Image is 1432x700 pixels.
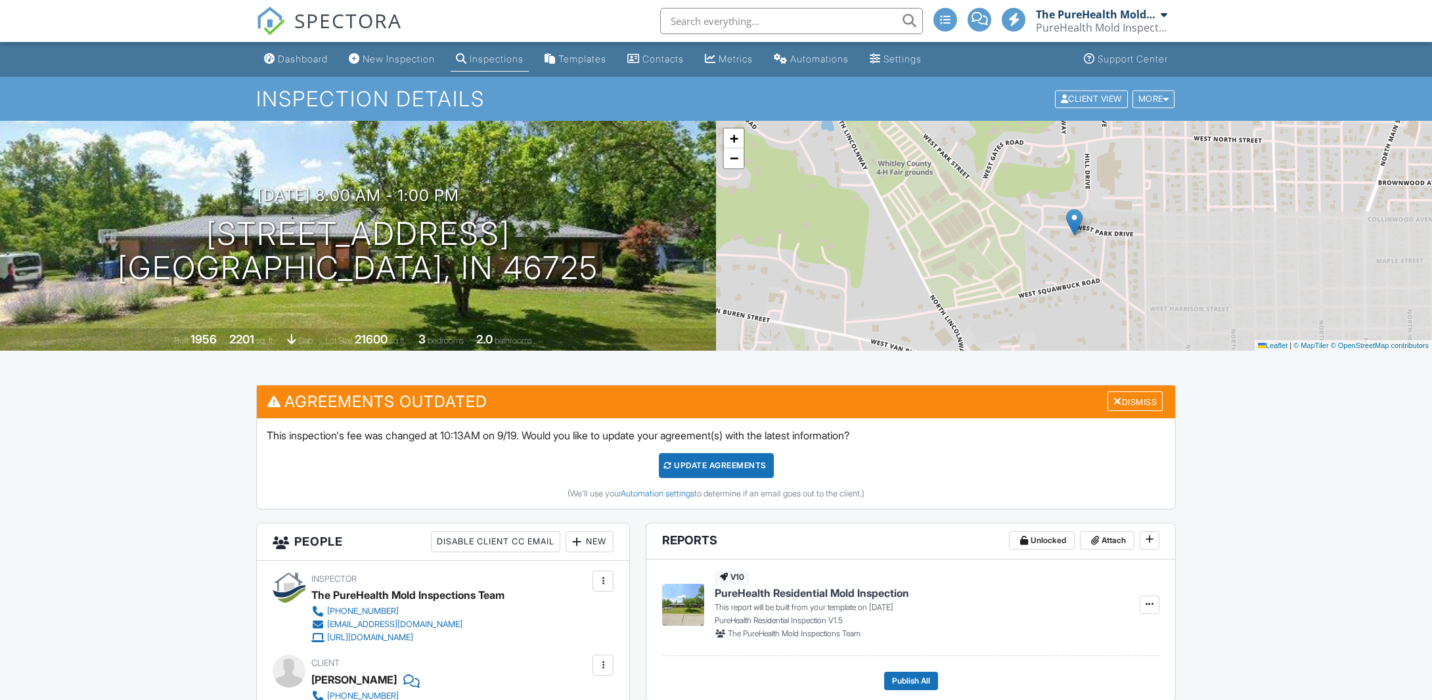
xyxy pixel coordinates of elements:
[864,47,927,72] a: Settings
[256,18,402,45] a: SPECTORA
[257,418,1175,509] div: This inspection's fee was changed at 10:13AM on 9/19. Would you like to update your agreement(s) ...
[355,332,388,346] div: 21600
[327,619,462,630] div: [EMAIL_ADDRESS][DOMAIN_NAME]
[256,7,285,35] img: The Best Home Inspection Software - Spectora
[267,489,1165,499] div: (We'll use your to determine if an email goes out to the client.)
[700,47,758,72] a: Metrics
[1289,341,1291,349] span: |
[1098,53,1168,64] div: Support Center
[311,658,340,668] span: Client
[257,523,629,561] h3: People
[390,336,406,345] span: sq.ft.
[118,217,598,286] h1: [STREET_ADDRESS] [GEOGRAPHIC_DATA], IN 46725
[451,47,529,72] a: Inspections
[642,53,684,64] div: Contacts
[344,47,440,72] a: New Inspection
[325,336,353,345] span: Lot Size
[311,585,504,605] div: The PureHealth Mold Inspections Team
[769,47,854,72] a: Automations (Basic)
[558,53,606,64] div: Templates
[622,47,689,72] a: Contacts
[259,47,333,72] a: Dashboard
[495,336,532,345] span: bathrooms
[1132,90,1175,108] div: More
[1258,341,1287,349] a: Leaflet
[730,150,738,166] span: −
[790,53,849,64] div: Automations
[1293,341,1329,349] a: © MapTiler
[1055,90,1128,108] div: Client View
[311,605,494,618] a: [PHONE_NUMBER]
[311,574,357,584] span: Inspector
[660,8,923,34] input: Search everything...
[539,47,612,72] a: Templates
[327,606,399,617] div: [PHONE_NUMBER]
[311,631,494,644] a: [URL][DOMAIN_NAME]
[229,332,254,346] div: 2201
[1079,47,1173,72] a: Support Center
[1036,8,1157,21] div: The PureHealth Mold Inspections Team
[1054,93,1131,103] a: Client View
[659,453,774,478] div: Update Agreements
[428,336,464,345] span: bedrooms
[724,129,744,148] a: Zoom in
[1036,21,1167,34] div: PureHealth Mold Inspections
[311,670,397,689] div: [PERSON_NAME]
[1108,391,1163,412] div: Dismiss
[311,618,494,631] a: [EMAIL_ADDRESS][DOMAIN_NAME]
[257,186,459,204] h3: [DATE] 8:00 am - 1:00 pm
[476,332,493,346] div: 2.0
[1066,209,1083,236] img: Marker
[470,53,524,64] div: Inspections
[730,130,738,146] span: +
[256,336,275,345] span: sq. ft.
[327,632,413,643] div: [URL][DOMAIN_NAME]
[418,332,426,346] div: 3
[294,7,402,34] span: SPECTORA
[566,531,614,552] div: New
[724,148,744,168] a: Zoom out
[174,336,189,345] span: Built
[719,53,753,64] div: Metrics
[884,53,922,64] div: Settings
[1331,341,1429,349] a: © OpenStreetMap contributors
[298,336,313,345] span: slab
[190,332,217,346] div: 1956
[278,53,328,64] div: Dashboard
[257,385,1175,418] h3: Agreements Outdated
[621,489,694,498] a: Automation settings
[363,53,435,64] div: New Inspection
[431,531,560,552] div: Disable Client CC Email
[256,87,1176,110] h1: Inspection Details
